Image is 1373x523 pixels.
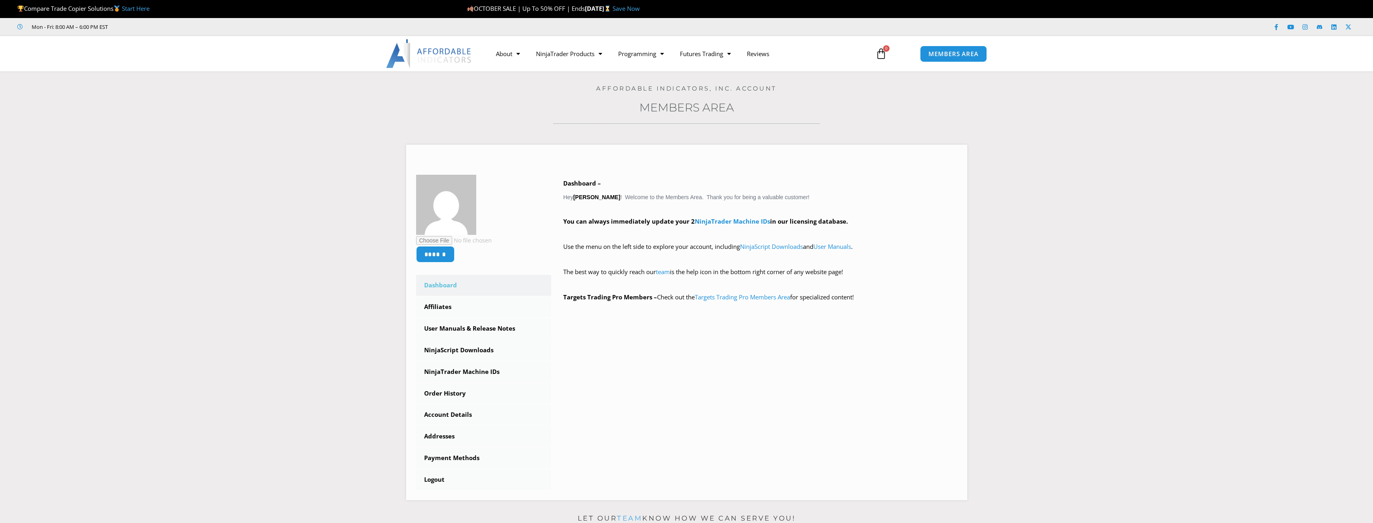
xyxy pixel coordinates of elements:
strong: [PERSON_NAME] [573,194,620,200]
a: 0 [863,42,899,65]
p: Use the menu on the left side to explore your account, including and . [563,241,957,264]
a: Affiliates [416,297,552,317]
span: Mon - Fri: 8:00 AM – 6:00 PM EST [30,22,108,32]
b: Dashboard – [563,179,601,187]
a: MEMBERS AREA [920,46,987,62]
a: Order History [416,383,552,404]
span: MEMBERS AREA [928,51,979,57]
img: LogoAI | Affordable Indicators – NinjaTrader [386,39,472,68]
img: 🥇 [114,6,120,12]
strong: You can always immediately update your 2 in our licensing database. [563,217,848,225]
img: ⌛ [605,6,611,12]
a: Start Here [122,4,150,12]
span: OCTOBER SALE | Up To 50% OFF | Ends [467,4,585,12]
img: 🏆 [18,6,24,12]
a: Dashboard [416,275,552,296]
img: 🍂 [467,6,473,12]
a: NinjaTrader Machine IDs [695,217,770,225]
a: Logout [416,469,552,490]
a: Account Details [416,404,552,425]
a: NinjaTrader Machine IDs [416,361,552,382]
a: Members Area [639,101,734,114]
a: team [656,268,670,276]
nav: Menu [488,44,866,63]
a: Reviews [739,44,777,63]
strong: Targets Trading Pro Members – [563,293,657,301]
a: NinjaScript Downloads [416,340,552,361]
a: Addresses [416,426,552,447]
p: The best way to quickly reach our is the help icon in the bottom right corner of any website page! [563,267,957,289]
span: 0 [883,45,890,52]
a: NinjaScript Downloads [740,242,803,250]
a: User Manuals [813,242,851,250]
a: Affordable Indicators, Inc. Account [596,85,777,92]
a: NinjaTrader Products [528,44,610,63]
nav: Account pages [416,275,552,490]
span: Compare Trade Copier Solutions [17,4,150,12]
iframe: Customer reviews powered by Trustpilot [119,23,239,31]
a: Save Now [613,4,640,12]
a: Futures Trading [672,44,739,63]
a: Targets Trading Pro Members Area [695,293,790,301]
a: About [488,44,528,63]
div: Hey ! Welcome to the Members Area. Thank you for being a valuable customer! [563,178,957,303]
a: User Manuals & Release Notes [416,318,552,339]
a: team [617,514,642,522]
a: Programming [610,44,672,63]
p: Check out the for specialized content! [563,292,957,303]
img: 9b12b5acbf1872962e35e37e686884f00d6ccba9427cf779266592c0c052935f [416,175,476,235]
strong: [DATE] [585,4,613,12]
a: Payment Methods [416,448,552,468]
